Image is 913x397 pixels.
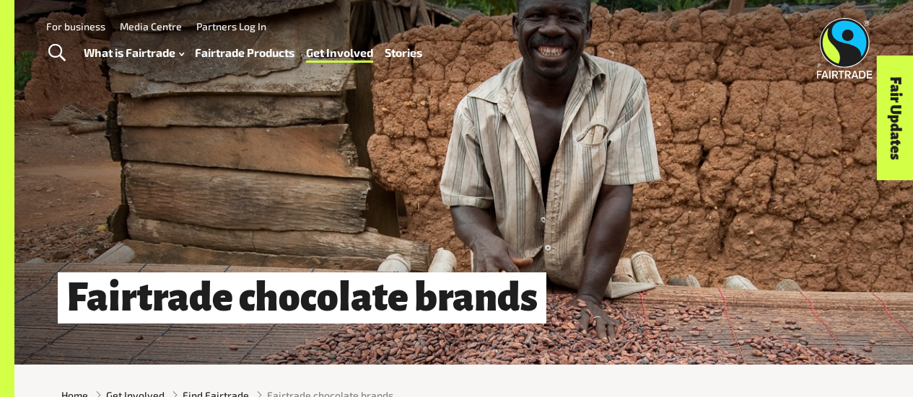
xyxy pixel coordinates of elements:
a: For business [46,20,105,32]
h1: Fairtrade chocolate brands [58,272,546,324]
img: Fairtrade Australia New Zealand logo [817,18,873,79]
a: Media Centre [120,20,182,32]
a: Stories [385,43,422,63]
a: Get Involved [306,43,373,63]
a: Fairtrade Products [195,43,294,63]
a: Toggle Search [39,35,74,71]
a: Partners Log In [196,20,266,32]
a: What is Fairtrade [84,43,184,63]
